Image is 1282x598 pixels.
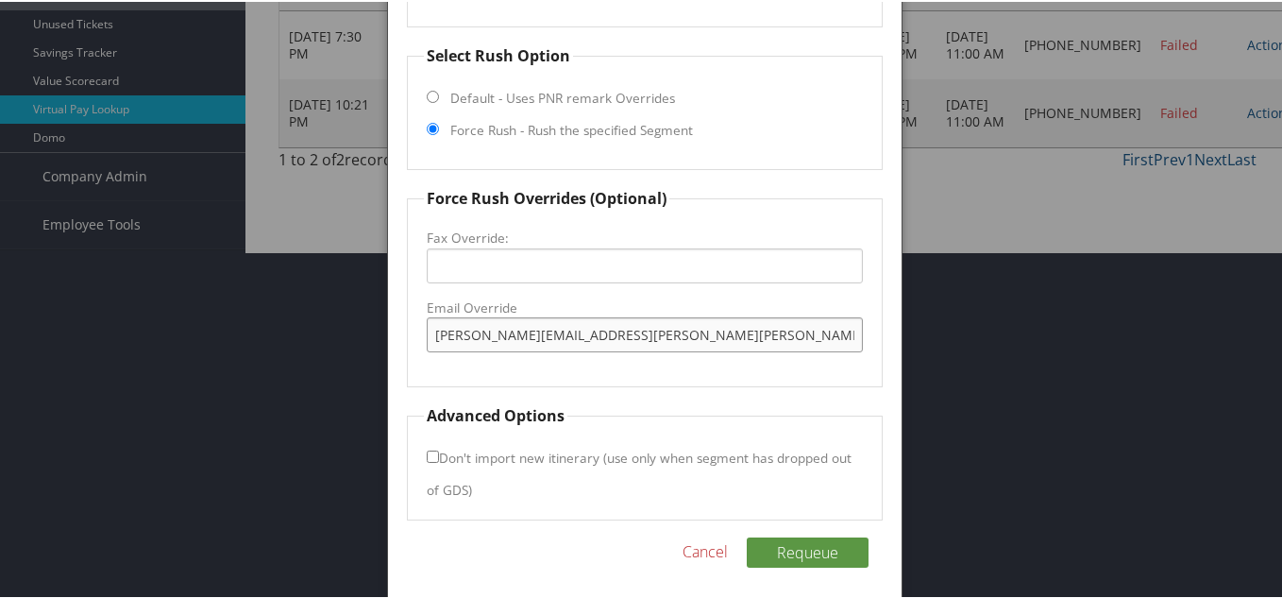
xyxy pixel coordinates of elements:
[450,87,675,106] label: Default - Uses PNR remark Overrides
[427,449,439,461] input: Don't import new itinerary (use only when segment has dropped out of GDS)
[427,438,852,505] label: Don't import new itinerary (use only when segment has dropped out of GDS)
[424,185,669,208] legend: Force Rush Overrides (Optional)
[424,43,573,65] legend: Select Rush Option
[747,536,869,566] button: Requeue
[427,297,863,316] label: Email Override
[424,402,567,425] legend: Advanced Options
[427,227,863,246] label: Fax Override:
[450,119,693,138] label: Force Rush - Rush the specified Segment
[683,538,728,561] a: Cancel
